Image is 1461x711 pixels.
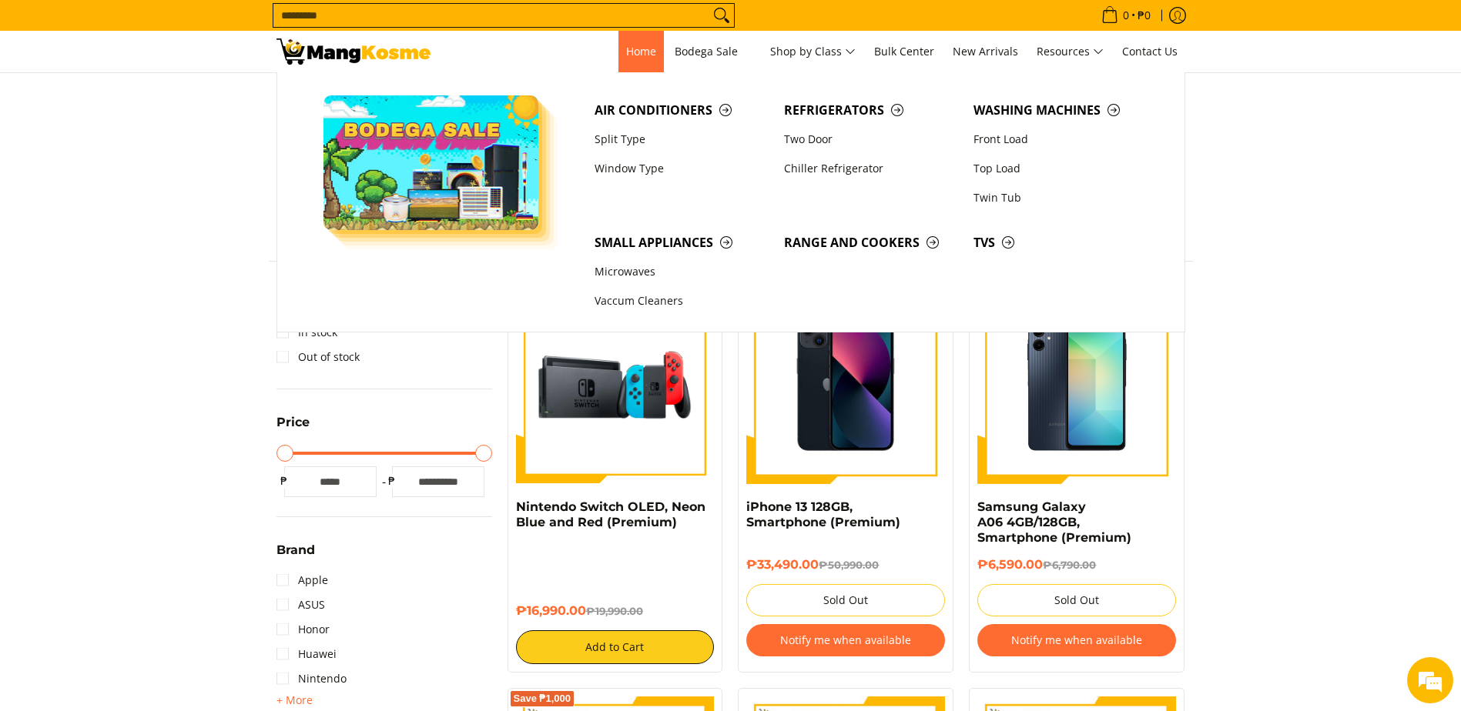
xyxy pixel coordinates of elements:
[276,544,315,556] span: Brand
[276,666,347,691] a: Nintendo
[966,154,1155,183] a: Top Load
[276,473,292,489] span: ₱
[977,557,1176,572] h6: ₱6,590.00
[966,183,1155,212] a: Twin Tub
[746,499,900,529] a: iPhone 13 128GB, Smartphone (Premium)
[977,584,1176,616] button: Sold Out
[516,499,705,529] a: Nintendo Switch OLED, Neon Blue and Red (Premium)
[89,194,213,349] span: We're online!
[709,4,734,27] button: Search
[323,95,539,230] img: Bodega Sale
[253,8,290,45] div: Minimize live chat window
[276,568,328,592] a: Apple
[776,154,966,183] a: Chiller Refrigerator
[746,557,945,572] h6: ₱33,490.00
[866,31,942,72] a: Bulk Center
[966,125,1155,154] a: Front Load
[762,31,863,72] a: Shop by Class
[874,44,934,58] span: Bulk Center
[516,285,715,484] img: nintendo-switch-with-joystick-and-dock-full-view-mang-kosme
[587,258,776,287] a: Microwaves
[776,95,966,125] a: Refrigerators
[586,605,643,617] del: ₱19,990.00
[953,44,1018,58] span: New Arrivals
[977,624,1176,656] button: Notify me when available
[595,233,769,252] span: Small Appliances
[276,617,330,642] a: Honor
[276,544,315,568] summary: Open
[746,624,945,656] button: Notify me when available
[384,473,400,489] span: ₱
[276,416,310,429] span: Price
[276,694,313,706] span: + More
[977,499,1131,545] a: Samsung Galaxy A06 4GB/128GB, Smartphone (Premium)
[276,38,431,65] img: Electronic Devices - Premium Brands with Warehouse Prices l Mang Kosme
[587,154,776,183] a: Window Type
[514,694,571,703] span: Save ₱1,000
[977,285,1176,484] img: samsung-a06-smartphone-full-view-mang-kosme
[80,86,259,106] div: Chat with us now
[618,31,664,72] a: Home
[276,642,337,666] a: Huawei
[595,101,769,120] span: Air Conditioners
[675,42,752,62] span: Bodega Sale
[626,44,656,58] span: Home
[966,95,1155,125] a: Washing Machines
[1121,10,1131,21] span: 0
[276,345,360,369] a: Out of stock
[776,125,966,154] a: Two Door
[784,233,958,252] span: Range and Cookers
[667,31,759,72] a: Bodega Sale
[587,125,776,154] a: Split Type
[819,559,879,571] del: ₱50,990.00
[1135,10,1153,21] span: ₱0
[945,31,1026,72] a: New Arrivals
[973,233,1148,252] span: TVs
[770,42,856,62] span: Shop by Class
[966,228,1155,257] a: TVs
[784,101,958,120] span: Refrigerators
[276,592,325,617] a: ASUS
[8,420,293,474] textarea: Type your message and hit 'Enter'
[1114,31,1185,72] a: Contact Us
[587,95,776,125] a: Air Conditioners
[516,603,715,619] h6: ₱16,990.00
[587,287,776,316] a: Vaccum Cleaners
[587,228,776,257] a: Small Appliances
[1097,7,1155,24] span: •
[776,228,966,257] a: Range and Cookers
[1043,559,1096,571] del: ₱6,790.00
[1037,42,1104,62] span: Resources
[276,416,310,440] summary: Open
[446,31,1185,72] nav: Main Menu
[746,584,945,616] button: Sold Out
[276,691,313,709] summary: Open
[1122,44,1178,58] span: Contact Us
[1029,31,1111,72] a: Resources
[746,285,945,484] img: iPhone 13 128GB, Smartphone (Premium)
[973,101,1148,120] span: Washing Machines
[516,630,715,664] button: Add to Cart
